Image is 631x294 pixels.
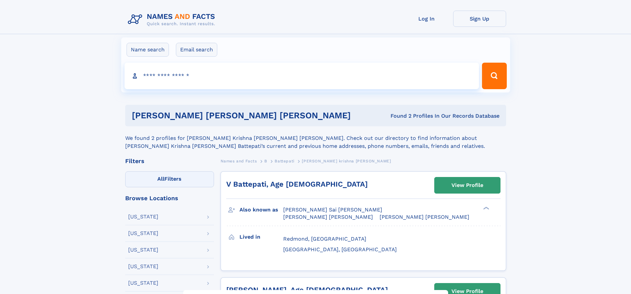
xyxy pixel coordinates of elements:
span: Redmond, [GEOGRAPHIC_DATA] [283,236,366,242]
a: Battepati [275,157,294,165]
h3: Lived in [239,231,283,243]
button: Search Button [482,63,506,89]
input: search input [125,63,479,89]
div: We found 2 profiles for [PERSON_NAME] Krishna [PERSON_NAME] [PERSON_NAME]. Check out our director... [125,126,506,150]
div: [US_STATE] [128,214,158,219]
span: [PERSON_NAME] [PERSON_NAME] [380,214,469,220]
div: [US_STATE] [128,247,158,253]
div: [US_STATE] [128,231,158,236]
div: Filters [125,158,214,164]
span: [PERSON_NAME] Sai [PERSON_NAME] [283,206,382,213]
div: Browse Locations [125,195,214,201]
a: [PERSON_NAME], Age [DEMOGRAPHIC_DATA] [226,286,388,294]
a: Sign Up [453,11,506,27]
span: [PERSON_NAME] krishna [PERSON_NAME] [302,159,391,163]
div: Found 2 Profiles In Our Records Database [371,112,500,120]
a: B [264,157,267,165]
span: B [264,159,267,163]
a: Log In [400,11,453,27]
div: [US_STATE] [128,280,158,286]
span: Battepati [275,159,294,163]
span: [GEOGRAPHIC_DATA], [GEOGRAPHIC_DATA] [283,246,397,253]
a: V Battepati, Age [DEMOGRAPHIC_DATA] [226,180,368,188]
div: View Profile [451,178,483,193]
label: Filters [125,171,214,187]
div: [US_STATE] [128,264,158,269]
a: Names and Facts [221,157,257,165]
span: [PERSON_NAME] [PERSON_NAME] [283,214,373,220]
label: Email search [176,43,217,57]
label: Name search [127,43,169,57]
span: All [157,176,164,182]
img: Logo Names and Facts [125,11,221,29]
a: View Profile [435,177,500,193]
div: ❯ [482,206,490,210]
h1: [PERSON_NAME] [PERSON_NAME] [PERSON_NAME] [132,111,371,120]
h3: Also known as [239,204,283,215]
